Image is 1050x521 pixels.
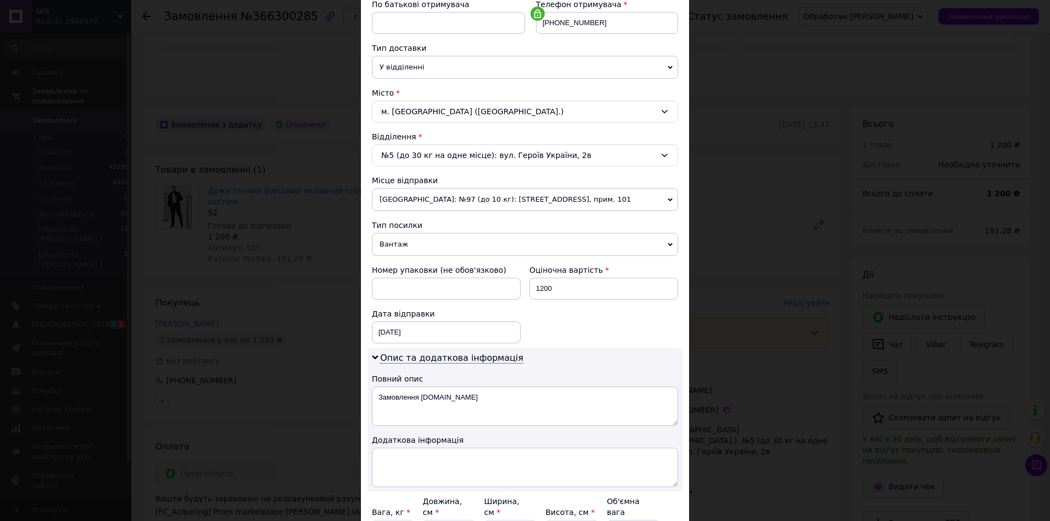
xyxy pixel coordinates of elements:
span: Тип посилки [372,221,422,230]
span: Опис та додаткова інформація [380,353,523,364]
div: Об'ємна вага [607,496,660,518]
span: Тип доставки [372,44,427,52]
div: №5 (до 30 кг на одне місце): вул. Героїв України, 2в [372,144,678,166]
span: Місце відправки [372,176,438,185]
input: +380 [536,12,678,34]
span: У відділенні [372,56,678,79]
div: Повний опис [372,373,678,384]
div: Місто [372,87,678,98]
div: Дата відправки [372,308,521,319]
div: Оціночна вартість [529,265,678,276]
label: Вага, кг [372,508,410,517]
span: [GEOGRAPHIC_DATA]: №97 (до 10 кг): [STREET_ADDRESS], прим. 101 [372,188,678,211]
label: Довжина, см [423,497,462,517]
div: Номер упаковки (не обов'язково) [372,265,521,276]
div: Відділення [372,131,678,142]
textarea: Замовлення [DOMAIN_NAME] [372,387,678,426]
label: Висота, см [545,508,594,517]
div: Додаткова інформація [372,435,678,446]
span: Вантаж [372,233,678,256]
div: м. [GEOGRAPHIC_DATA] ([GEOGRAPHIC_DATA].) [372,101,678,122]
label: Ширина, см [484,497,519,517]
